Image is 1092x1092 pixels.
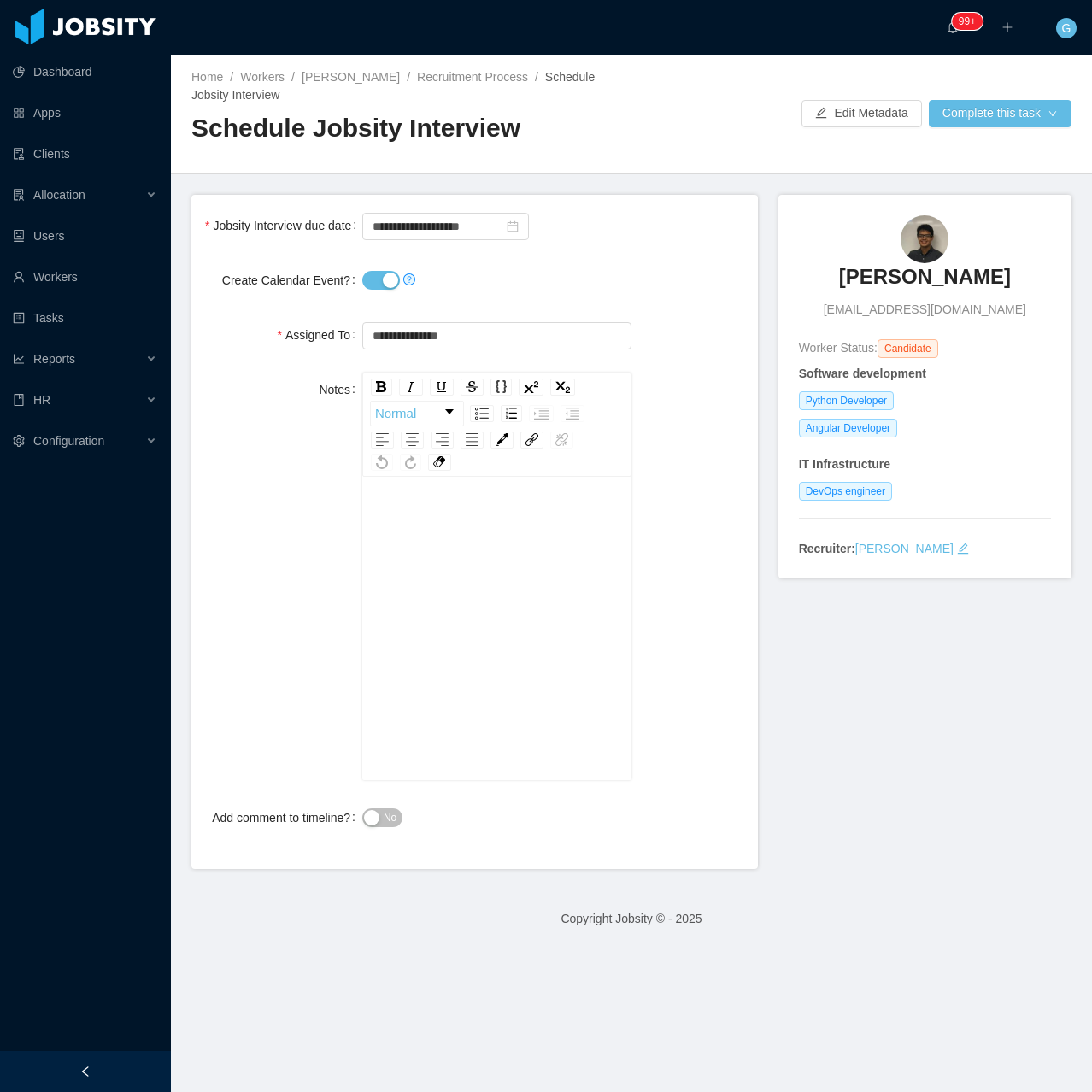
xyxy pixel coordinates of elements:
[561,405,584,422] div: Outdent
[799,391,894,410] span: Python Developer
[13,189,25,201] i: icon: solution
[13,301,157,335] a: icon: profileTasks
[222,273,362,287] label: Create Calendar Event?
[13,137,157,171] a: icon: auditClients
[13,353,25,365] i: icon: line-chart
[507,220,519,232] i: icon: calendar
[801,100,921,127] button: icon: editEdit Metadata
[952,13,983,30] sup: 218
[302,70,400,84] a: [PERSON_NAME]
[371,379,392,396] div: Bold
[417,70,528,84] a: Recruitment Process
[319,383,361,396] label: Notes
[33,352,75,366] span: Reports
[367,432,487,449] div: rdw-textalign-control
[839,263,1011,291] h3: [PERSON_NAME]
[205,219,363,232] label: Jobsity Interview due date
[550,379,575,396] div: Subscript
[529,405,554,422] div: Indent
[501,405,522,422] div: Ordered
[191,70,223,84] a: Home
[367,454,425,471] div: rdw-history-control
[403,273,415,285] i: icon: question-circle
[535,70,538,84] span: /
[13,55,157,89] a: icon: pie-chartDashboard
[33,393,50,407] span: HR
[550,432,573,449] div: Unlink
[929,100,1071,127] button: Complete this taskicon: down
[520,432,543,449] div: Link
[425,454,455,471] div: rdw-remove-control
[519,379,543,396] div: Superscript
[291,70,295,84] span: /
[957,543,969,555] i: icon: edit
[855,542,954,555] a: [PERSON_NAME]
[212,811,362,825] label: Add comment to timeline?
[461,432,484,449] div: Justify
[407,70,410,84] span: /
[400,454,421,471] div: Redo
[33,188,85,202] span: Allocation
[799,482,892,501] span: DevOps engineer
[901,215,948,263] img: 1bcd1766-f9a8-4591-b0cd-3edabcf0ca60_68cab9304ea58-90w.png
[191,111,631,146] h2: Schedule Jobsity Interview
[278,328,362,342] label: Assigned To
[230,70,233,84] span: /
[431,432,454,449] div: Right
[799,341,878,355] span: Worker Status:
[428,454,451,471] div: Remove
[799,419,897,437] span: Angular Developer
[1001,21,1013,33] i: icon: plus
[362,373,631,780] div: rdw-wrapper
[878,339,938,358] span: Candidate
[799,367,926,380] strong: Software development
[384,809,396,826] span: No
[371,402,463,426] a: Block Type
[13,96,157,130] a: icon: appstoreApps
[13,435,25,447] i: icon: setting
[839,263,1011,301] a: [PERSON_NAME]
[1062,18,1071,38] span: G
[33,434,104,448] span: Configuration
[13,260,157,294] a: icon: userWorkers
[430,379,454,396] div: Underline
[240,70,285,84] a: Workers
[376,506,619,805] div: rdw-editor
[362,271,400,290] button: Create Calendar Event?
[467,401,588,426] div: rdw-list-control
[367,379,578,396] div: rdw-inline-control
[367,401,467,426] div: rdw-block-control
[947,21,959,33] i: icon: bell
[371,454,393,471] div: Undo
[799,457,890,471] strong: IT Infrastructure
[375,396,416,431] span: Normal
[401,432,424,449] div: Center
[461,379,484,396] div: Strikethrough
[370,401,464,426] div: rdw-dropdown
[13,219,157,253] a: icon: robotUsers
[799,542,855,555] strong: Recruiter:
[13,394,25,406] i: icon: book
[490,379,512,396] div: Monospace
[487,432,517,449] div: rdw-color-picker
[399,379,423,396] div: Italic
[470,405,494,422] div: Unordered
[171,889,1092,948] footer: Copyright Jobsity © - 2025
[362,373,631,477] div: rdw-toolbar
[517,432,577,449] div: rdw-link-control
[824,301,1026,319] span: [EMAIL_ADDRESS][DOMAIN_NAME]
[371,432,394,449] div: Left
